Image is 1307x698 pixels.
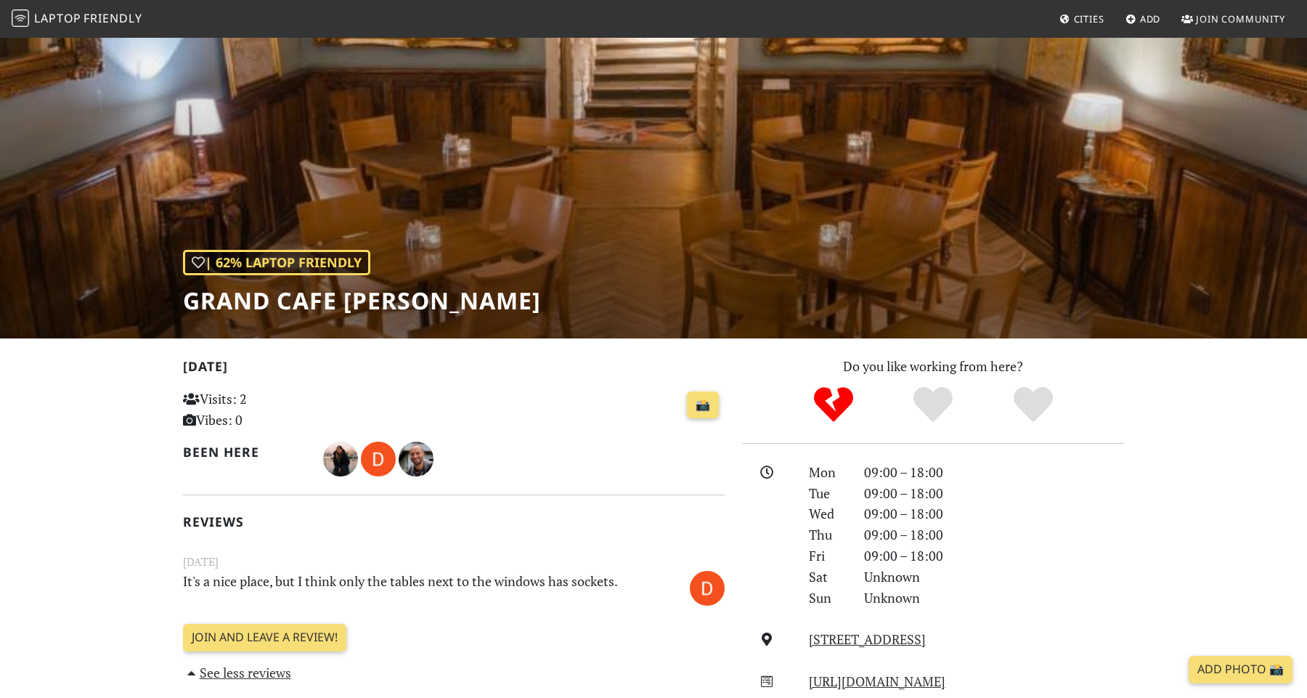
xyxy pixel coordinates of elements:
a: LaptopFriendly LaptopFriendly [12,7,142,32]
div: Fri [800,545,855,567]
div: Definitely! [983,385,1083,425]
a: Cities [1054,6,1110,32]
a: [URL][DOMAIN_NAME] [809,673,945,690]
span: Daniel De La Rosa [399,449,433,466]
div: | 62% Laptop Friendly [183,250,370,275]
small: [DATE] [174,553,733,571]
a: Join Community [1176,6,1291,32]
img: 1707-dario.jpg [361,442,396,476]
span: Join Community [1196,12,1285,25]
h2: [DATE] [183,359,725,380]
span: Letícia Ramalho [323,449,361,466]
div: Unknown [855,588,1133,609]
a: Join and leave a review! [183,624,346,652]
div: Thu [800,524,855,545]
span: Cities [1074,12,1104,25]
div: 09:00 – 18:00 [855,545,1133,567]
a: [STREET_ADDRESS] [809,630,926,648]
div: 09:00 – 18:00 [855,483,1133,504]
div: Tue [800,483,855,504]
div: 09:00 – 18:00 [855,524,1133,545]
h2: Been here [183,445,306,460]
a: 📸 [687,391,719,419]
p: Do you like working from here? [742,356,1124,377]
div: Unknown [855,567,1133,588]
p: It's a nice place, but I think only the tables next to the windows has sockets. [174,571,640,604]
div: Wed [800,503,855,524]
div: 09:00 – 18:00 [855,503,1133,524]
span: Add [1140,12,1161,25]
h1: Grand Cafe [PERSON_NAME] [183,287,541,314]
span: Darío Ariel Camoletto [361,449,399,466]
div: Sat [800,567,855,588]
div: Mon [800,462,855,483]
h2: Reviews [183,514,725,529]
div: 09:00 – 18:00 [855,462,1133,483]
div: Yes [883,385,983,425]
div: Sun [800,588,855,609]
img: LaptopFriendly [12,9,29,27]
div: No [783,385,884,425]
a: See less reviews [183,664,291,681]
img: 1707-dario.jpg [690,571,725,606]
p: Visits: 2 Vibes: 0 [183,389,352,431]
span: Darío Ariel Camoletto [690,577,725,595]
span: Friendly [84,10,142,26]
img: 1206-daniel.jpg [399,442,433,476]
span: Laptop [34,10,81,26]
a: Add Photo 📸 [1189,656,1292,683]
a: Add [1120,6,1167,32]
img: 1383-leticia.jpg [323,442,358,476]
